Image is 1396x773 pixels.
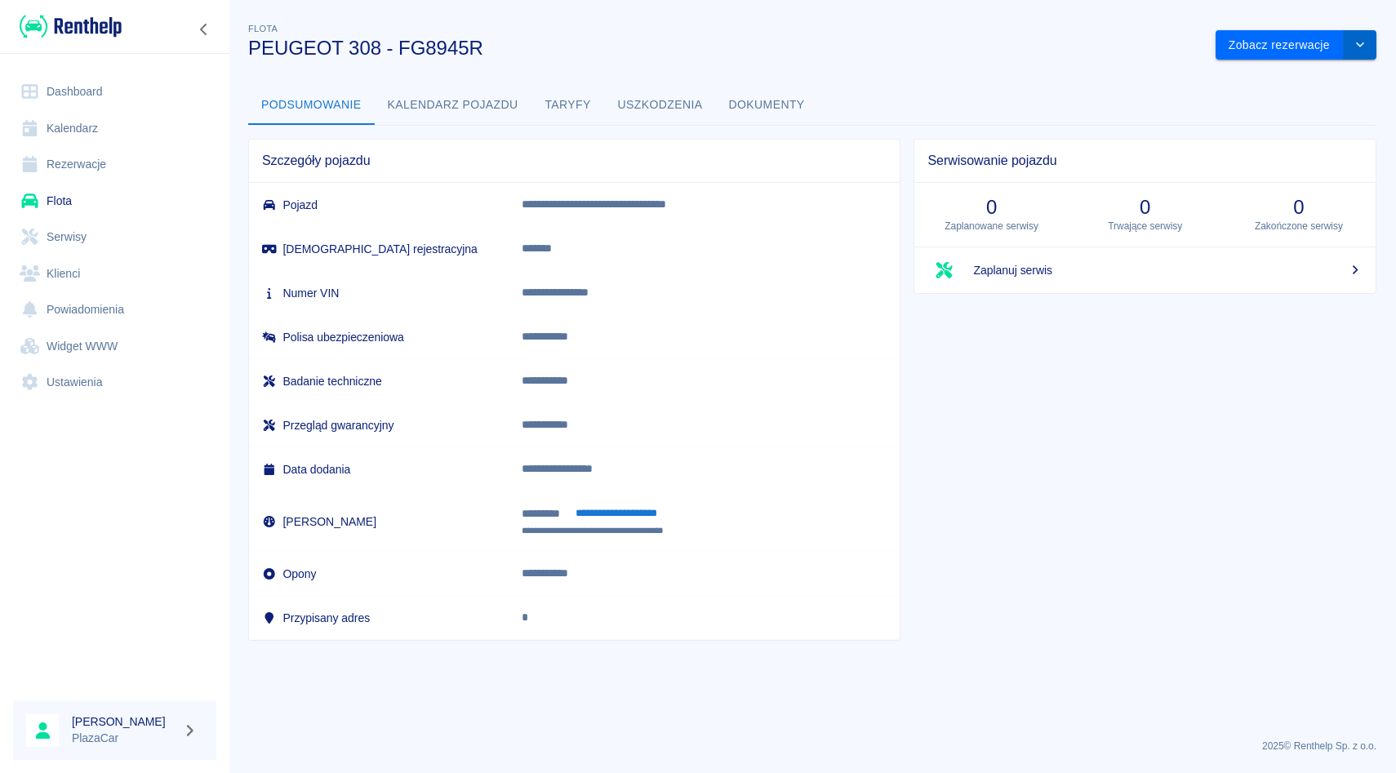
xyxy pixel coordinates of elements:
[262,153,887,169] span: Szczegóły pojazdu
[1235,219,1363,233] p: Zakończone serwisy
[248,86,375,125] button: Podsumowanie
[248,739,1376,753] p: 2025 © Renthelp Sp. z o.o.
[13,364,216,401] a: Ustawienia
[262,417,496,433] h6: Przegląd gwarancyjny
[72,713,176,730] h6: [PERSON_NAME]
[375,86,531,125] button: Kalendarz pojazdu
[262,329,496,345] h6: Polisa ubezpieczeniowa
[262,566,496,582] h6: Opony
[13,255,216,292] a: Klienci
[20,13,122,40] img: Renthelp logo
[262,373,496,389] h6: Badanie techniczne
[914,183,1068,247] a: 0Zaplanowane serwisy
[1082,196,1209,219] h3: 0
[1082,219,1209,233] p: Trwające serwisy
[262,197,496,213] h6: Pojazd
[605,86,716,125] button: Uszkodzenia
[914,247,1376,293] a: Zaplanuj serwis
[13,110,216,147] a: Kalendarz
[72,730,176,747] p: PlazaCar
[13,219,216,255] a: Serwisy
[13,146,216,183] a: Rezerwacje
[1222,183,1376,247] a: 0Zakończone serwisy
[927,196,1055,219] h3: 0
[973,262,1363,279] span: Zaplanuj serwis
[13,73,216,110] a: Dashboard
[13,13,122,40] a: Renthelp logo
[1344,30,1376,60] button: drop-down
[248,24,278,33] span: Flota
[262,285,496,301] h6: Numer VIN
[13,328,216,365] a: Widget WWW
[1235,196,1363,219] h3: 0
[716,86,818,125] button: Dokumenty
[927,219,1055,233] p: Zaplanowane serwisy
[531,86,605,125] button: Taryfy
[13,291,216,328] a: Powiadomienia
[927,153,1363,169] span: Serwisowanie pojazdu
[1216,30,1344,60] button: Zobacz rezerwacje
[192,19,216,40] button: Zwiń nawigację
[262,241,496,257] h6: [DEMOGRAPHIC_DATA] rejestracyjna
[1069,183,1222,247] a: 0Trwające serwisy
[13,183,216,220] a: Flota
[248,37,1203,60] h3: PEUGEOT 308 - FG8945R
[262,461,496,478] h6: Data dodania
[262,513,496,530] h6: [PERSON_NAME]
[262,610,496,626] h6: Przypisany adres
